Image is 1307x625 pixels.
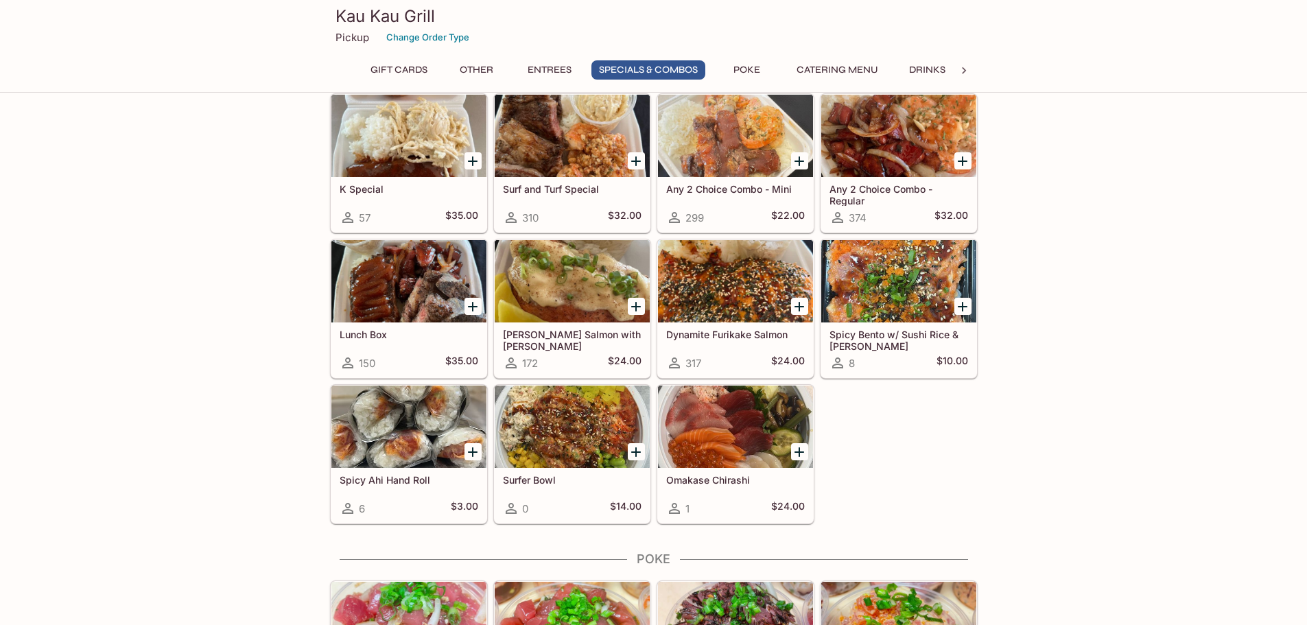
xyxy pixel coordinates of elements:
h5: Lunch Box [340,329,478,340]
button: Other [446,60,508,80]
button: Add Any 2 Choice Combo - Regular [954,152,972,169]
a: Lunch Box150$35.00 [331,239,487,378]
h5: $24.00 [771,500,805,517]
div: Any 2 Choice Combo - Mini [658,95,813,177]
p: Pickup [335,31,369,44]
button: Add Any 2 Choice Combo - Mini [791,152,808,169]
a: Any 2 Choice Combo - Regular374$32.00 [821,94,977,233]
h5: $24.00 [771,355,805,371]
a: Dynamite Furikake Salmon317$24.00 [657,239,814,378]
h5: $32.00 [934,209,968,226]
button: Add K Special [464,152,482,169]
span: 6 [359,502,365,515]
h5: Dynamite Furikake Salmon [666,329,805,340]
h5: Surf and Turf Special [503,183,641,195]
div: Surf and Turf Special [495,95,650,177]
h5: K Special [340,183,478,195]
h4: Poke [330,552,978,567]
div: Lunch Box [331,240,486,322]
a: [PERSON_NAME] Salmon with [PERSON_NAME]172$24.00 [494,239,650,378]
button: Add Lunch Box [464,298,482,315]
div: Spicy Bento w/ Sushi Rice & Nori [821,240,976,322]
h5: $32.00 [608,209,641,226]
button: Add Dynamite Furikake Salmon [791,298,808,315]
div: Spicy Ahi Hand Roll [331,386,486,468]
h5: Surfer Bowl [503,474,641,486]
button: Entrees [519,60,580,80]
div: K Special [331,95,486,177]
h5: $3.00 [451,500,478,517]
div: Omakase Chirashi [658,386,813,468]
h5: $24.00 [608,355,641,371]
button: Add Omakase Chirashi [791,443,808,460]
span: 150 [359,357,375,370]
span: 310 [522,211,539,224]
span: 317 [685,357,701,370]
a: Surfer Bowl0$14.00 [494,385,650,523]
div: Dynamite Furikake Salmon [658,240,813,322]
h5: $35.00 [445,209,478,226]
a: Spicy Ahi Hand Roll6$3.00 [331,385,487,523]
button: Add Surf and Turf Special [628,152,645,169]
h5: Any 2 Choice Combo - Regular [829,183,968,206]
h5: Spicy Ahi Hand Roll [340,474,478,486]
button: Change Order Type [380,27,475,48]
span: 0 [522,502,528,515]
a: K Special57$35.00 [331,94,487,233]
h5: $10.00 [937,355,968,371]
h5: $35.00 [445,355,478,371]
a: Omakase Chirashi1$24.00 [657,385,814,523]
h5: Spicy Bento w/ Sushi Rice & [PERSON_NAME] [829,329,968,351]
h5: $14.00 [610,500,641,517]
button: Catering Menu [789,60,886,80]
a: Surf and Turf Special310$32.00 [494,94,650,233]
span: 57 [359,211,370,224]
button: Add Ora King Salmon with Aburi Garlic Mayo [628,298,645,315]
span: 374 [849,211,867,224]
h5: Omakase Chirashi [666,474,805,486]
span: 299 [685,211,704,224]
button: Drinks [897,60,958,80]
button: Add Spicy Bento w/ Sushi Rice & Nori [954,298,972,315]
h5: [PERSON_NAME] Salmon with [PERSON_NAME] [503,329,641,351]
span: 172 [522,357,538,370]
h3: Kau Kau Grill [335,5,972,27]
div: Surfer Bowl [495,386,650,468]
span: 1 [685,502,690,515]
a: Spicy Bento w/ Sushi Rice & [PERSON_NAME]8$10.00 [821,239,977,378]
button: Specials & Combos [591,60,705,80]
button: Add Surfer Bowl [628,443,645,460]
h5: $22.00 [771,209,805,226]
button: Add Spicy Ahi Hand Roll [464,443,482,460]
span: 8 [849,357,855,370]
button: Poke [716,60,778,80]
a: Any 2 Choice Combo - Mini299$22.00 [657,94,814,233]
h5: Any 2 Choice Combo - Mini [666,183,805,195]
div: Any 2 Choice Combo - Regular [821,95,976,177]
button: Gift Cards [363,60,435,80]
div: Ora King Salmon with Aburi Garlic Mayo [495,240,650,322]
